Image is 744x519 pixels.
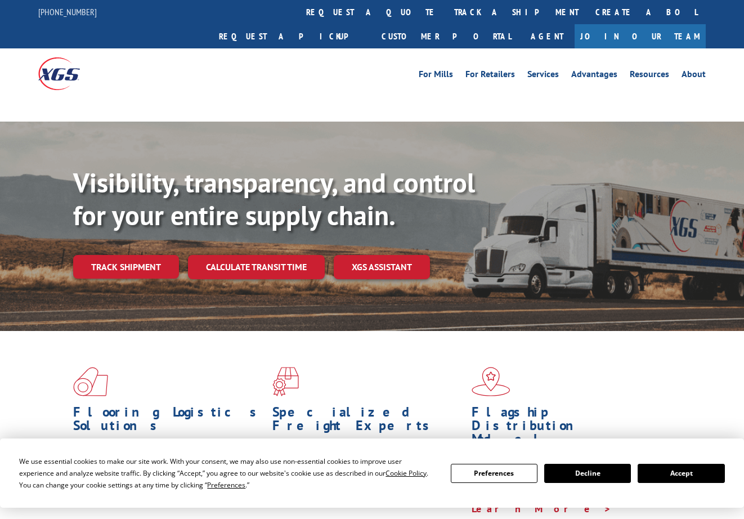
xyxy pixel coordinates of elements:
[682,70,706,82] a: About
[630,70,669,82] a: Resources
[19,455,437,491] div: We use essential cookies to make our site work. With your consent, we may also use non-essential ...
[334,255,430,279] a: XGS ASSISTANT
[73,255,179,279] a: Track shipment
[451,464,537,483] button: Preferences
[73,405,264,438] h1: Flooring Logistics Solutions
[638,464,724,483] button: Accept
[188,255,325,279] a: Calculate transit time
[571,70,617,82] a: Advantages
[519,24,575,48] a: Agent
[73,367,108,396] img: xgs-icon-total-supply-chain-intelligence-red
[472,367,510,396] img: xgs-icon-flagship-distribution-model-red
[73,165,475,232] b: Visibility, transparency, and control for your entire supply chain.
[207,480,245,490] span: Preferences
[465,70,515,82] a: For Retailers
[472,405,662,451] h1: Flagship Distribution Model
[575,24,706,48] a: Join Our Team
[544,464,631,483] button: Decline
[272,367,299,396] img: xgs-icon-focused-on-flooring-red
[272,405,463,438] h1: Specialized Freight Experts
[210,24,373,48] a: Request a pickup
[386,468,427,478] span: Cookie Policy
[373,24,519,48] a: Customer Portal
[38,6,97,17] a: [PHONE_NUMBER]
[419,70,453,82] a: For Mills
[472,502,612,515] a: Learn More >
[527,70,559,82] a: Services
